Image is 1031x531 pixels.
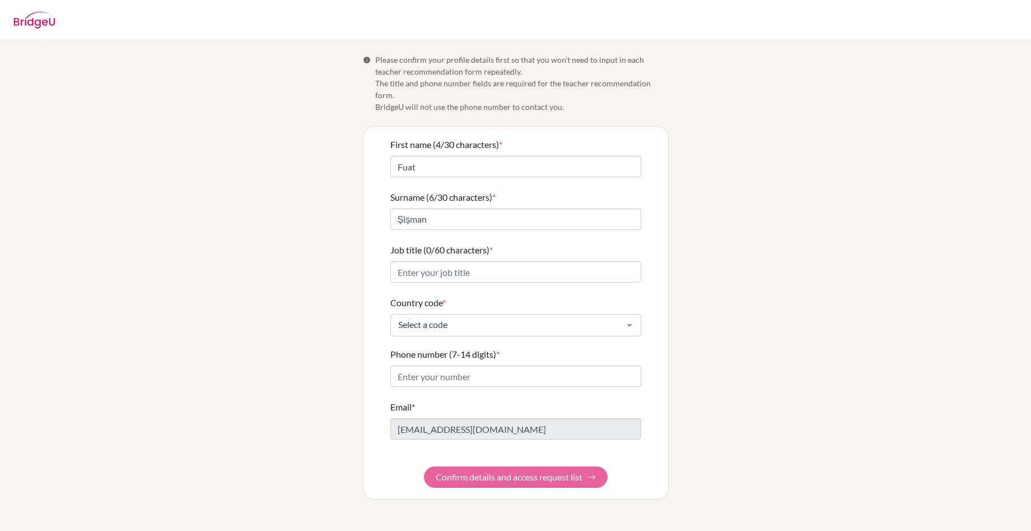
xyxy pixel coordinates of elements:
[390,296,446,310] label: Country code
[363,56,371,64] span: Info
[375,54,669,113] span: Please confirm your profile details first so that you won’t need to input in each teacher recomme...
[390,156,641,177] input: Enter your first name
[390,209,641,230] input: Enter your surname
[13,12,55,29] img: BridgeU logo
[390,243,493,257] label: Job title (0/60 characters)
[395,319,618,330] span: Select a code
[390,366,641,387] input: Enter your number
[390,261,641,283] input: Enter your job title
[390,138,502,151] label: First name (4/30 characters)
[390,400,415,414] label: Email*
[390,191,496,204] label: Surname (6/30 characters)
[390,348,500,361] label: Phone number (7-14 digits)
